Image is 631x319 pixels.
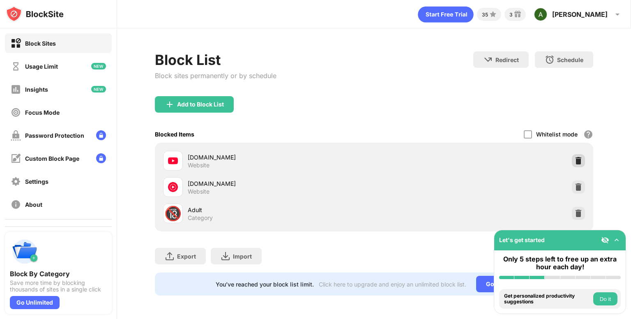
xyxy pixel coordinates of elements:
[11,153,21,164] img: customize-block-page-off.svg
[188,153,374,162] div: [DOMAIN_NAME]
[488,9,498,19] img: points-small.svg
[11,176,21,187] img: settings-off.svg
[233,253,252,260] div: Import
[495,56,519,63] div: Redirect
[25,178,48,185] div: Settings
[10,237,39,266] img: push-categories.svg
[11,130,21,141] img: password-protection-off.svg
[25,201,42,208] div: About
[25,63,58,70] div: Usage Limit
[536,131,578,138] div: Whitelist mode
[25,132,84,139] div: Password Protection
[11,38,21,49] img: block-on.svg
[482,12,488,18] div: 35
[11,61,21,72] img: time-usage-off.svg
[418,6,474,23] div: animation
[177,253,196,260] div: Export
[504,293,591,305] div: Get personalized productivity suggestions
[155,51,276,68] div: Block List
[188,179,374,188] div: [DOMAIN_NAME]
[25,40,56,47] div: Block Sites
[476,276,532,292] div: Go Unlimited
[499,236,545,243] div: Let's get started
[188,188,210,195] div: Website
[188,162,210,169] div: Website
[509,12,513,18] div: 3
[25,86,48,93] div: Insights
[177,101,224,108] div: Add to Block List
[11,107,21,118] img: focus-off.svg
[25,155,79,162] div: Custom Block Page
[155,131,194,138] div: Blocked Items
[552,10,608,18] div: [PERSON_NAME]
[319,281,466,288] div: Click here to upgrade and enjoy an unlimited block list.
[96,130,106,140] img: lock-menu.svg
[164,205,182,222] div: 🔞
[188,214,213,222] div: Category
[6,6,64,22] img: logo-blocksite.svg
[168,156,178,166] img: favicons
[10,270,107,278] div: Block By Category
[91,86,106,92] img: new-icon.svg
[534,8,547,21] img: ACg8ocJjPV7mRQ1bxU1RCeKASlNrSm2zDS7U_Kpkahar-i-HpAs4=s96-c
[11,84,21,95] img: insights-off.svg
[11,199,21,210] img: about-off.svg
[613,236,621,244] img: omni-setup-toggle.svg
[557,56,583,63] div: Schedule
[10,296,60,309] div: Go Unlimited
[155,72,276,80] div: Block sites permanently or by schedule
[168,182,178,192] img: favicons
[10,280,107,293] div: Save more time by blocking thousands of sites in a single click
[96,153,106,163] img: lock-menu.svg
[499,255,621,271] div: Only 5 steps left to free up an extra hour each day!
[91,63,106,69] img: new-icon.svg
[601,236,609,244] img: eye-not-visible.svg
[188,206,374,214] div: Adult
[216,281,314,288] div: You’ve reached your block list limit.
[593,292,617,305] button: Do it
[513,9,523,19] img: reward-small.svg
[25,109,60,116] div: Focus Mode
